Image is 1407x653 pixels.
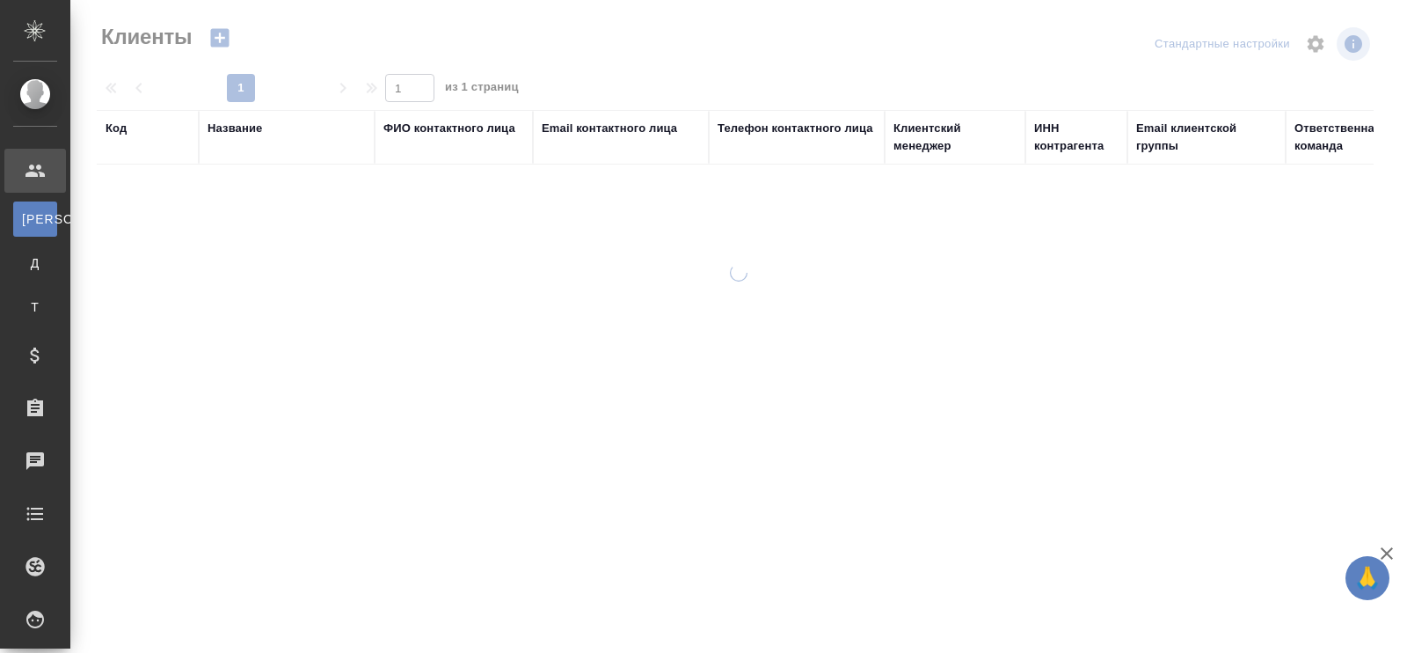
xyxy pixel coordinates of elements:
div: Email клиентской группы [1136,120,1277,155]
span: [PERSON_NAME] [22,210,48,228]
div: ФИО контактного лица [383,120,515,137]
div: Код [106,120,127,137]
span: Т [22,298,48,316]
button: 🙏 [1345,556,1389,600]
div: Клиентский менеджер [893,120,1017,155]
div: Название [208,120,262,137]
span: 🙏 [1352,560,1382,597]
a: Т [13,290,57,325]
div: ИНН контрагента [1034,120,1119,155]
a: Д [13,246,57,281]
div: Телефон контактного лица [718,120,873,137]
span: Д [22,254,48,272]
a: [PERSON_NAME] [13,202,57,237]
div: Email контактного лица [542,120,677,137]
